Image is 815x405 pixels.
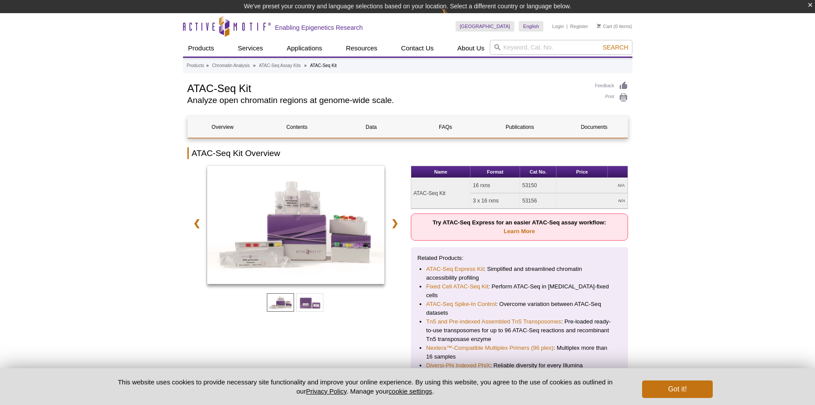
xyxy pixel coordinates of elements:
[426,361,613,379] li: : Reliable diversity for every Illumina sequencing run
[426,317,613,344] li: : Pre-loaded ready-to-use transposomes for up to 96 ATAC-Seq reactions and recombinant Tn5 transp...
[470,166,520,178] th: Format
[442,7,465,27] img: Change Here
[567,21,568,32] li: |
[520,193,556,209] td: 53156
[490,40,632,55] input: Keyword, Cat. No.
[183,40,219,57] a: Products
[485,117,555,138] a: Publications
[212,62,250,70] a: Chromatin Analysis
[206,63,209,68] li: »
[433,219,606,234] strong: Try ATAC-Seq Express for an easier ATAC-Seq assay workflow:
[426,300,496,309] a: ATAC-Seq Spike-In Control
[426,317,561,326] a: Tn5 and Pre-indexed Assembled Tn5 Transposomes
[552,23,564,29] a: Login
[556,193,627,209] td: N/A
[597,21,632,32] li: (0 items)
[426,282,613,300] li: : Perform ATAC-Seq in [MEDICAL_DATA]-fixed cells
[426,344,553,352] a: Nextera™-Compatible Multiplex Primers (96 plex)
[426,265,613,282] li: : Simplified and streamlined chromatin accessibility profiling
[281,40,327,57] a: Applications
[396,40,439,57] a: Contact Us
[595,93,628,103] a: Print
[411,178,470,209] td: ATAC-Seq Kit
[456,21,515,32] a: [GEOGRAPHIC_DATA]
[556,166,608,178] th: Price
[597,23,612,29] a: Cart
[595,81,628,91] a: Feedback
[187,96,586,104] h2: Analyze open chromatin regions at genome-wide scale.
[304,63,307,68] li: »
[470,193,520,209] td: 3 x 16 rxns
[262,117,332,138] a: Contents
[187,147,628,159] h2: ATAC-Seq Kit Overview
[426,265,484,274] a: ATAC-Seq Express Kit
[336,117,406,138] a: Data
[253,63,256,68] li: »
[520,166,556,178] th: Cat No.
[470,178,520,193] td: 16 rxns
[306,387,346,395] a: Privacy Policy
[310,63,337,68] li: ATAC-Seq Kit
[187,213,206,233] a: ❮
[341,40,383,57] a: Resources
[426,282,488,291] a: Fixed Cell ATAC-Seq Kit
[426,361,490,370] a: Diversi-Phi Indexed PhiX
[600,43,631,51] button: Search
[187,81,586,94] h1: ATAC-Seq Kit
[417,254,621,263] p: Related Products:
[187,62,204,70] a: Products
[275,24,363,32] h2: Enabling Epigenetics Research
[519,21,543,32] a: English
[385,213,404,233] a: ❯
[207,166,385,287] a: ATAC-Seq Kit
[452,40,490,57] a: About Us
[520,178,556,193] td: 53150
[426,300,613,317] li: : Overcome variation between ATAC-Seq datasets
[556,178,627,193] td: N/A
[570,23,588,29] a: Register
[207,166,385,284] img: ATAC-Seq Kit
[559,117,629,138] a: Documents
[259,62,301,70] a: ATAC-Seq Assay Kits
[411,166,470,178] th: Name
[426,344,613,361] li: : Multiplex more than 16 samples
[188,117,258,138] a: Overview
[597,24,601,28] img: Your Cart
[388,387,432,395] button: cookie settings
[504,228,535,234] a: Learn More
[642,380,712,398] button: Got it!
[603,44,628,51] span: Search
[103,377,628,396] p: This website uses cookies to provide necessary site functionality and improve your online experie...
[410,117,480,138] a: FAQs
[233,40,269,57] a: Services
